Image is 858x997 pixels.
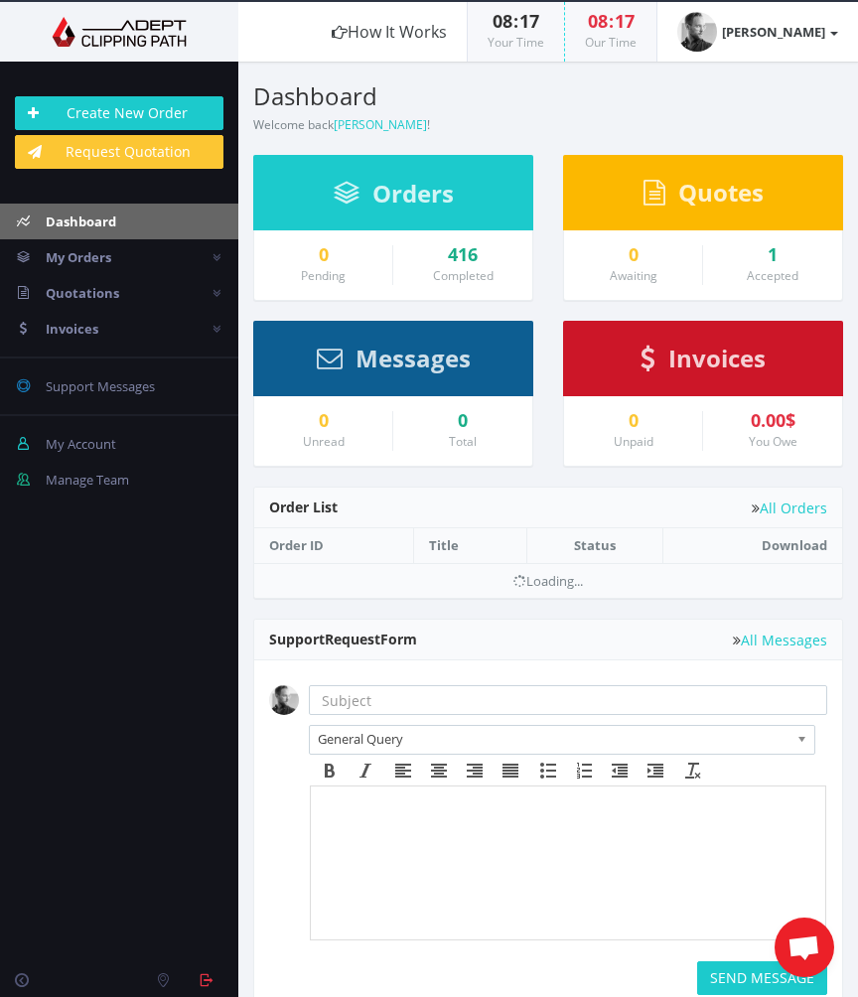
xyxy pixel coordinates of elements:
[493,9,512,33] span: 08
[530,758,566,783] div: Bullet list
[348,758,383,783] div: Italic
[657,2,858,62] a: [PERSON_NAME]
[309,685,827,715] input: Subject
[675,758,711,783] div: Clear formatting
[15,135,223,169] a: Request Quotation
[449,433,477,450] small: Total
[638,758,673,783] div: Increase indent
[303,433,345,450] small: Unread
[579,411,687,431] a: 0
[718,245,827,265] a: 1
[615,9,635,33] span: 17
[15,96,223,130] a: Create New Order
[614,433,653,450] small: Unpaid
[317,354,471,371] a: Messages
[747,267,798,284] small: Accepted
[46,213,116,230] span: Dashboard
[46,471,129,489] span: Manage Team
[641,354,766,371] a: Invoices
[722,23,825,41] strong: [PERSON_NAME]
[662,528,842,563] th: Download
[46,377,155,395] span: Support Messages
[488,34,544,51] small: Your Time
[356,342,471,374] span: Messages
[749,433,797,450] small: You Owe
[457,758,493,783] div: Align right
[678,176,764,209] span: Quotes
[493,758,528,783] div: Justify
[566,758,602,783] div: Numbered list
[269,245,377,265] a: 0
[408,411,517,431] div: 0
[269,685,299,715] img: timthumb.php
[318,726,788,752] span: General Query
[385,758,421,783] div: Align left
[46,320,98,338] span: Invoices
[269,498,338,516] span: Order List
[775,918,834,977] a: Öppna chatt
[312,758,348,783] div: Bold
[413,528,526,563] th: Title
[312,2,467,62] a: How It Works
[46,435,116,453] span: My Account
[752,500,827,515] a: All Orders
[408,245,517,265] a: 416
[334,116,427,133] a: [PERSON_NAME]
[433,267,494,284] small: Completed
[253,116,430,133] small: Welcome back !
[269,630,417,648] span: Support Form
[677,12,717,52] img: timthumb.php
[253,83,533,109] h3: Dashboard
[585,34,637,51] small: Our Time
[643,188,764,206] a: Quotes
[718,411,827,431] div: 0.00$
[579,245,687,265] a: 0
[421,758,457,783] div: Align center
[697,961,827,995] button: SEND MESSAGE
[602,758,638,783] div: Decrease indent
[610,267,657,284] small: Awaiting
[608,9,615,33] span: :
[301,267,346,284] small: Pending
[46,248,111,266] span: My Orders
[254,528,413,563] th: Order ID
[46,284,119,302] span: Quotations
[325,630,380,648] span: Request
[526,528,662,563] th: Status
[519,9,539,33] span: 17
[733,633,827,647] a: All Messages
[588,9,608,33] span: 08
[668,342,766,374] span: Invoices
[372,177,454,210] span: Orders
[269,411,377,431] a: 0
[15,17,223,47] img: Adept Graphics
[512,9,519,33] span: :
[254,563,842,598] td: Loading...
[334,189,454,207] a: Orders
[311,786,825,939] iframe: Rich Text Area. Press ALT-F9 for menu. Press ALT-F10 for toolbar. Press ALT-0 for help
